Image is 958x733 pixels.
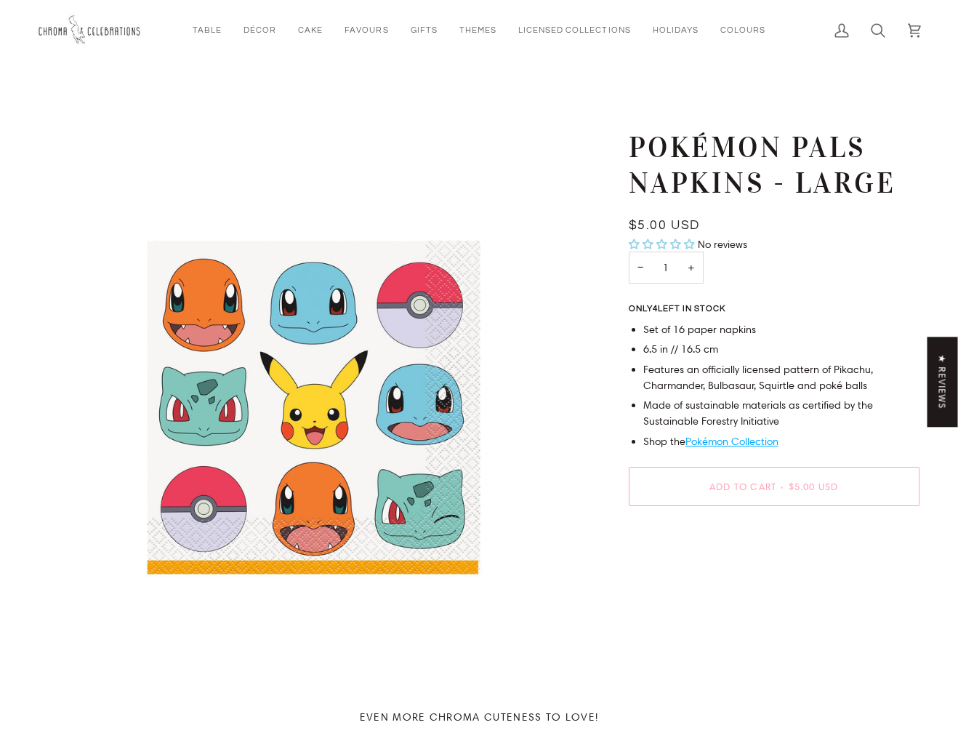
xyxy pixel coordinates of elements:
[709,481,776,492] span: Add to Cart
[518,24,631,36] span: Licensed Collections
[629,219,700,232] span: $5.00 USD
[643,322,919,338] li: Set of 16 paper napkins
[298,24,323,36] span: Cake
[789,481,839,492] span: $5.00 USD
[629,305,733,313] span: Only left in stock
[653,24,699,36] span: Holidays
[345,24,388,36] span: Favours
[643,434,919,450] li: Shop the
[653,305,658,313] span: 4
[629,252,704,284] input: Quantity
[193,24,222,36] span: Table
[36,130,589,684] img: Pokémon character party napkins featuring Pikachu, Bulbasaur, Squirtle, Charmander faces and Poké...
[643,398,919,430] li: Ma de of sustainable materials as certified by the Sustainable Forestry Initiative
[459,24,496,36] span: Themes
[679,252,704,284] button: Increase quantity
[720,24,765,36] span: Colours
[629,130,909,201] h1: Pokémon Pals Napkins - Large
[643,342,919,358] li: 6 .5 in // 16.5 cm
[776,481,789,492] span: •
[629,238,698,251] span: 0.00 stars
[685,435,778,448] a: Pokémon Collection
[36,11,145,49] img: Chroma Celebrations
[698,238,747,251] span: No reviews
[927,337,958,427] div: Click to open Judge.me floating reviews tab
[643,362,919,394] li: Features an officially licensed pattern of Pikachu, Charmander, Bulbasaur, Squirtle and poké balls
[411,24,438,36] span: Gifts
[243,24,276,36] span: Décor
[629,467,919,506] button: Add to Cart
[629,252,652,284] button: Decrease quantity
